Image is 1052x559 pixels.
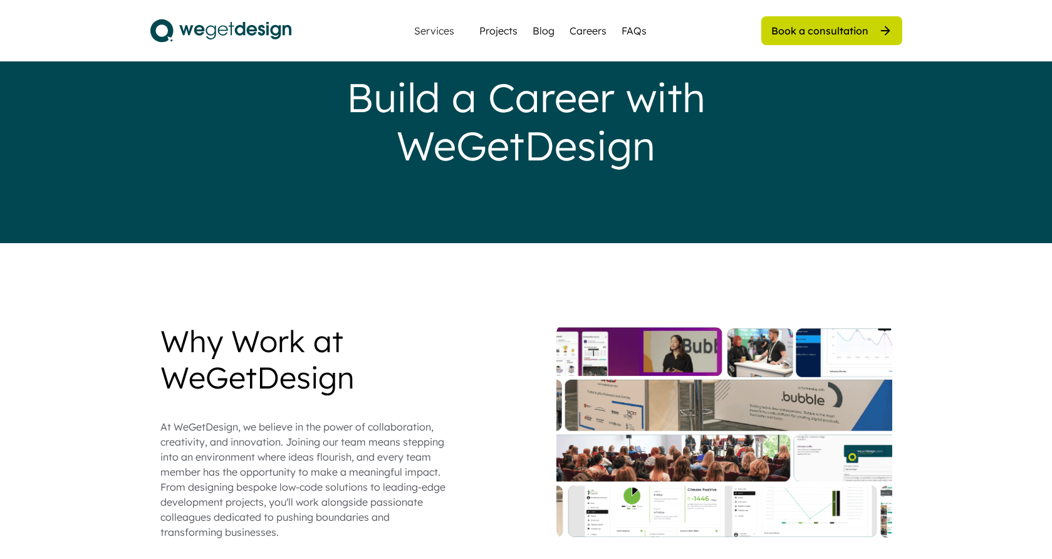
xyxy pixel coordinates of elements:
[150,15,291,46] img: logo.svg
[409,26,459,36] div: Services
[276,73,777,170] div: Build a Career with WeGetDesign
[479,23,518,38] a: Projects
[622,23,647,38] a: FAQs
[160,323,449,395] div: Why Work at WeGetDesign
[160,419,449,540] div: At WeGetDesign, we believe in the power of collaboration, creativity, and innovation. Joining our...
[570,23,607,38] a: Careers
[533,23,555,38] a: Blog
[771,24,868,38] div: Book a consultation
